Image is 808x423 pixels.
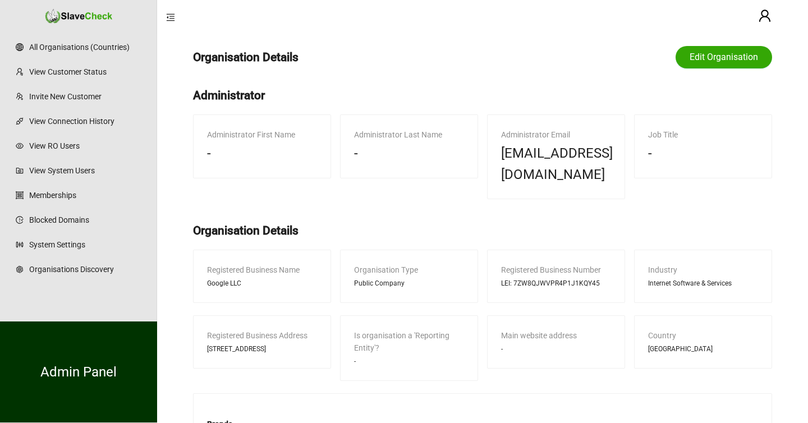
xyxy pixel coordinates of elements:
a: Blocked Domains [29,209,145,231]
a: View Customer Status [29,61,145,83]
div: Registered Business Number [501,264,611,276]
div: Administrator Last Name [354,128,464,141]
span: [EMAIL_ADDRESS][DOMAIN_NAME] [501,143,613,185]
div: Industry [648,264,758,276]
span: [STREET_ADDRESS] [207,344,266,355]
div: Country [648,329,758,342]
div: Registered Business Address [207,329,317,342]
span: user [758,9,772,22]
a: View System Users [29,159,145,182]
a: View RO Users [29,135,145,157]
a: Memberships [29,184,145,206]
div: Is organisation a 'Reporting Entity'? [354,329,464,354]
a: System Settings [29,233,145,256]
a: Invite New Customer [29,85,145,108]
span: menu-fold [166,13,175,22]
div: Organisation Type [354,264,464,276]
a: All Organisations (Countries) [29,36,145,58]
h2: Administrator [193,86,772,105]
span: Edit Organisation [690,50,758,64]
span: Public Company [354,278,405,289]
span: - [354,143,358,164]
h2: Organisation Details [193,222,772,240]
span: - [207,143,211,164]
div: Main website address [501,329,611,342]
div: Registered Business Name [207,264,317,276]
span: Internet Software & Services [648,278,732,289]
span: Google LLC [207,278,241,289]
a: Organisations Discovery [29,258,145,281]
div: Job Title [648,128,758,141]
a: View Connection History [29,110,145,132]
span: LEI: 7ZW8QJWVPR4P1J1KQY45 [501,278,600,289]
h2: Organisation Details [193,48,299,67]
span: - [648,143,652,164]
div: Administrator First Name [207,128,317,141]
span: - [354,356,356,367]
button: Edit Organisation [676,46,772,68]
div: Administrator Email [501,128,611,141]
span: - [501,344,503,355]
span: [GEOGRAPHIC_DATA] [648,344,713,355]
